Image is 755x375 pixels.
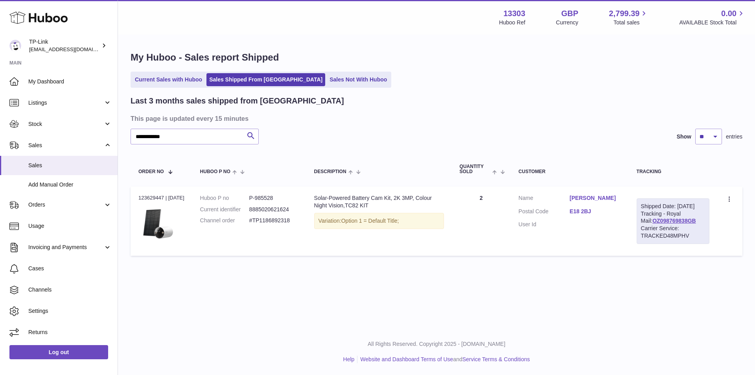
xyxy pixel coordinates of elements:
a: [PERSON_NAME] [570,194,621,202]
a: Sales Not With Huboo [327,73,390,86]
span: Invoicing and Payments [28,244,103,251]
strong: 13303 [503,8,525,19]
span: entries [726,133,742,140]
span: AVAILABLE Stock Total [679,19,746,26]
a: OZ098769838GB [652,218,696,224]
span: Description [314,169,346,174]
div: Carrier Service: TRACKED48MPHV [641,225,705,240]
div: Tracking - Royal Mail: [637,198,709,244]
div: Currency [556,19,578,26]
span: Huboo P no [200,169,230,174]
dd: 8885020621624 [249,206,298,213]
span: 0.00 [721,8,737,19]
td: 2 [452,187,511,256]
span: Total sales [613,19,648,26]
p: All Rights Reserved. Copyright 2025 - [DOMAIN_NAME] [124,340,749,348]
div: Huboo Ref [499,19,525,26]
a: Help [343,356,355,362]
span: Cases [28,265,112,272]
dd: P-985528 [249,194,298,202]
h3: This page is updated every 15 minutes [131,114,740,123]
a: Log out [9,345,108,359]
a: Sales Shipped From [GEOGRAPHIC_DATA] [206,73,325,86]
img: gaby.chen@tp-link.com [9,40,21,52]
dt: Postal Code [519,208,570,217]
div: TP-Link [29,38,100,53]
div: Customer [519,169,621,174]
span: Sales [28,162,112,169]
dt: Huboo P no [200,194,249,202]
span: Channels [28,286,112,294]
a: 2,799.39 Total sales [609,8,649,26]
dt: Name [519,194,570,204]
li: and [357,356,530,363]
span: Add Manual Order [28,181,112,188]
span: Settings [28,307,112,315]
span: [EMAIL_ADDRESS][DOMAIN_NAME] [29,46,116,52]
a: Service Terms & Conditions [462,356,530,362]
div: Variation: [314,213,444,229]
span: Listings [28,99,103,107]
span: Stock [28,120,103,128]
h2: Last 3 months sales shipped from [GEOGRAPHIC_DATA] [131,96,344,106]
span: Quantity Sold [460,164,491,174]
h1: My Huboo - Sales report Shipped [131,51,742,64]
a: E18 2BJ [570,208,621,215]
dt: User Id [519,221,570,228]
a: 0.00 AVAILABLE Stock Total [679,8,746,26]
dt: Channel order [200,217,249,224]
div: Tracking [637,169,709,174]
span: Usage [28,222,112,230]
span: Sales [28,142,103,149]
span: Option 1 = Default Title; [341,218,399,224]
div: Solar-Powered Battery Cam Kit, 2K 3MP, Colour Night Vision,TC82 KIT [314,194,444,209]
strong: GBP [561,8,578,19]
a: Current Sales with Huboo [132,73,205,86]
div: Shipped Date: [DATE] [641,203,705,210]
span: 2,799.39 [609,8,640,19]
img: 1-pack_large_20240328085758e.png [138,204,178,243]
div: 123629447 | [DATE] [138,194,184,201]
a: Website and Dashboard Terms of Use [360,356,453,362]
span: Order No [138,169,164,174]
span: Orders [28,201,103,209]
dt: Current identifier [200,206,249,213]
span: My Dashboard [28,78,112,85]
span: Returns [28,329,112,336]
label: Show [677,133,691,140]
dd: #TP1186892318 [249,217,298,224]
